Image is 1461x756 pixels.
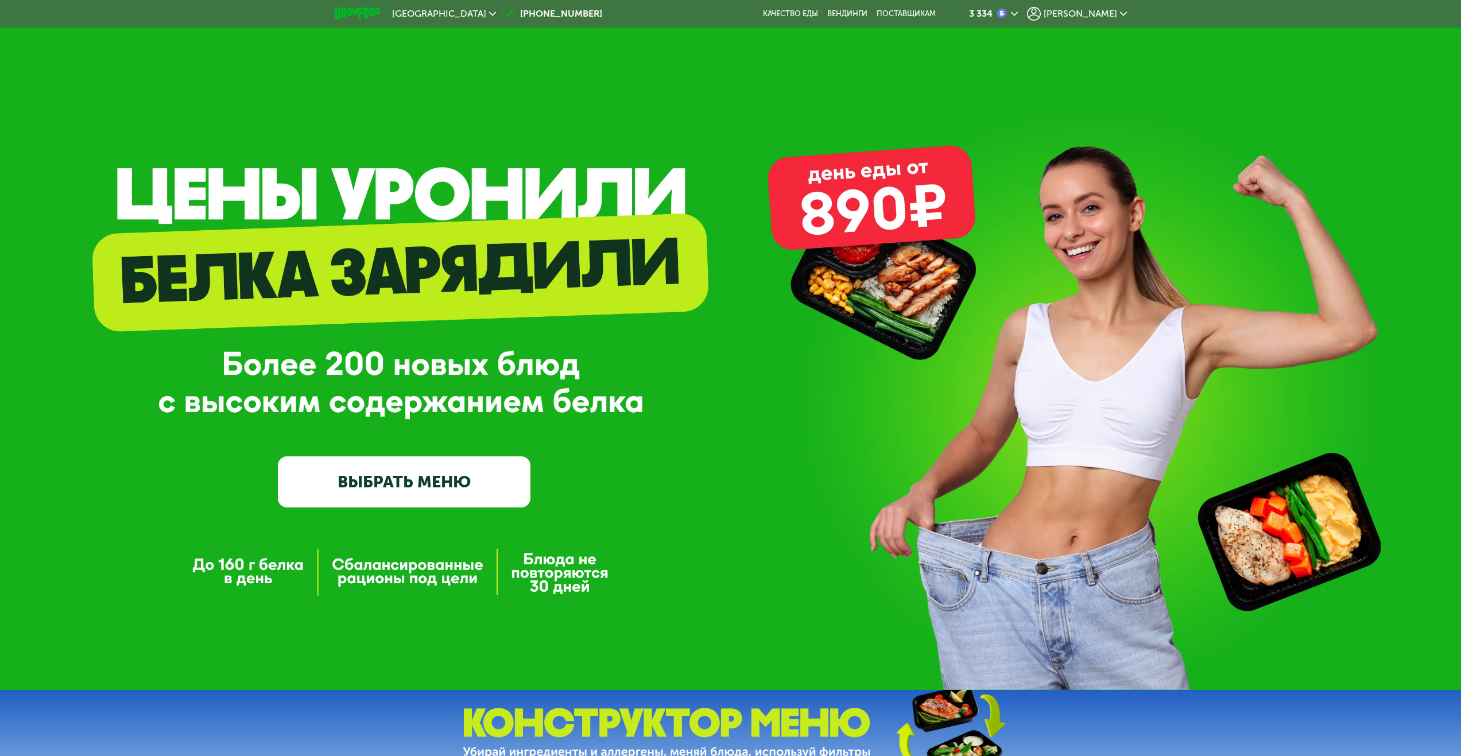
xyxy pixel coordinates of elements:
span: [GEOGRAPHIC_DATA] [392,9,486,18]
div: 3 334 [969,9,993,18]
a: Вендинги [827,9,867,18]
a: [PHONE_NUMBER] [502,7,602,21]
span: [PERSON_NAME] [1044,9,1117,18]
div: поставщикам [877,9,936,18]
a: Качество еды [763,9,818,18]
a: ВЫБРАТЬ МЕНЮ [278,456,530,507]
